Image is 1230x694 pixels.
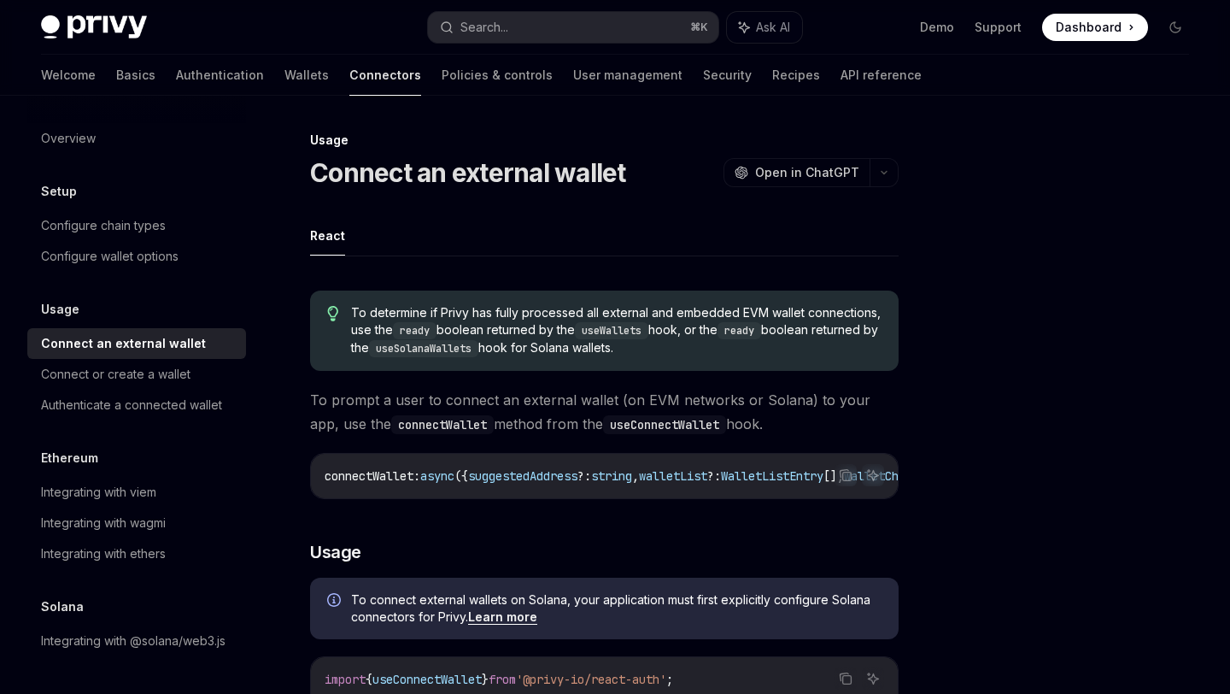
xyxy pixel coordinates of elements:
span: string [591,468,632,484]
a: Support [975,19,1022,36]
span: connectWallet [325,468,413,484]
button: Copy the contents from the code block [835,668,857,690]
span: [], [823,468,844,484]
div: Configure wallet options [41,246,179,267]
span: suggestedAddress [468,468,577,484]
span: To determine if Privy has fully processed all external and embedded EVM wallet connections, use t... [351,304,881,357]
span: from [489,672,516,687]
div: Connect or create a wallet [41,364,190,385]
div: Integrating with wagmi [41,513,166,533]
button: Ask AI [862,668,884,690]
span: Usage [310,540,361,564]
a: Configure chain types [27,210,246,241]
h1: Connect an external wallet [310,157,626,188]
span: To prompt a user to connect an external wallet (on EVM networks or Solana) to your app, use the m... [310,388,899,436]
img: dark logo [41,15,147,39]
code: ready [393,322,436,339]
span: useConnectWallet [372,672,482,687]
a: API reference [840,55,922,96]
div: Usage [310,132,899,149]
span: Ask AI [756,19,790,36]
a: Authentication [176,55,264,96]
a: Wallets [284,55,329,96]
div: Overview [41,128,96,149]
a: Connect an external wallet [27,328,246,359]
span: } [482,672,489,687]
code: ready [717,322,761,339]
a: Dashboard [1042,14,1148,41]
div: Connect an external wallet [41,333,206,354]
span: ⌘ K [690,21,708,34]
span: { [366,672,372,687]
a: Policies & controls [442,55,553,96]
span: ({ [454,468,468,484]
h5: Usage [41,299,79,320]
button: React [310,215,345,256]
button: Ask AI [727,12,802,43]
span: ; [666,672,673,687]
a: Authenticate a connected wallet [27,390,246,421]
div: Configure chain types [41,215,166,236]
button: Toggle dark mode [1162,14,1189,41]
a: Recipes [772,55,820,96]
a: Welcome [41,55,96,96]
a: Overview [27,123,246,154]
span: WalletListEntry [721,468,823,484]
a: Integrating with ethers [27,538,246,569]
span: : [413,468,420,484]
div: Search... [460,17,508,38]
span: , [632,468,639,484]
span: import [325,672,366,687]
h5: Ethereum [41,448,98,468]
code: connectWallet [391,415,494,434]
h5: Solana [41,597,84,617]
code: useSolanaWallets [369,340,478,357]
button: Copy the contents from the code block [835,464,857,486]
a: Security [703,55,752,96]
div: Integrating with viem [41,482,156,503]
a: Integrating with viem [27,477,246,508]
a: User management [573,55,682,96]
a: Connect or create a wallet [27,359,246,390]
a: Configure wallet options [27,241,246,272]
span: ?: [577,468,591,484]
svg: Info [327,593,344,610]
div: Integrating with ethers [41,544,166,564]
button: Open in ChatGPT [723,158,870,187]
span: '@privy-io/react-auth' [516,672,666,687]
span: ?: [707,468,721,484]
div: Integrating with @solana/web3.js [41,631,225,651]
a: Learn more [468,609,537,625]
span: Open in ChatGPT [755,164,859,181]
a: Integrating with @solana/web3.js [27,626,246,656]
h5: Setup [41,181,77,202]
span: walletList [639,468,707,484]
code: useConnectWallet [603,415,726,434]
a: Basics [116,55,155,96]
a: Connectors [349,55,421,96]
a: Integrating with wagmi [27,508,246,538]
span: walletChainType [844,468,946,484]
span: Dashboard [1056,19,1122,36]
a: Demo [920,19,954,36]
code: useWallets [575,322,648,339]
span: async [420,468,454,484]
span: To connect external wallets on Solana, your application must first explicitly configure Solana co... [351,591,881,626]
button: Search...⌘K [428,12,717,43]
div: Authenticate a connected wallet [41,395,222,415]
svg: Tip [327,306,339,321]
button: Ask AI [862,464,884,486]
